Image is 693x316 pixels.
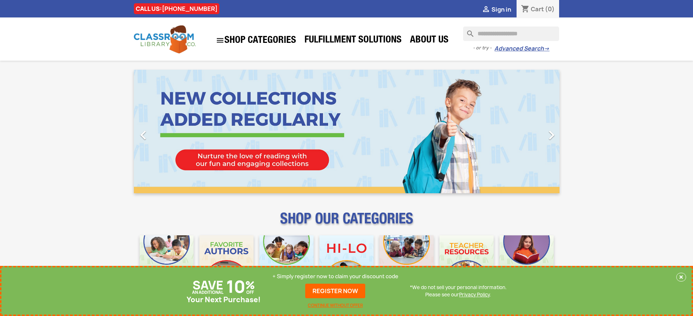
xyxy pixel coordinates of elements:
img: CLC_Fiction_Nonfiction_Mobile.jpg [379,235,434,289]
img: CLC_Phonics_And_Decodables_Mobile.jpg [259,235,314,289]
img: CLC_Bulk_Mobile.jpg [140,235,194,289]
i:  [134,126,152,144]
img: CLC_Teacher_Resources_Mobile.jpg [439,235,494,289]
span: Cart [531,5,544,13]
ul: Carousel container [134,70,559,193]
a: About Us [406,33,452,48]
div: CALL US: [134,3,219,14]
i: search [463,27,472,35]
a: Next [495,70,559,193]
img: CLC_Dyslexia_Mobile.jpg [499,235,554,289]
a:  Sign in [482,5,511,13]
p: SHOP OUR CATEGORIES [134,216,559,230]
span: - or try - [473,44,494,52]
img: Classroom Library Company [134,25,196,53]
a: [PHONE_NUMBER] [162,5,218,13]
a: Advanced Search→ [494,45,549,52]
i: shopping_cart [521,5,530,14]
img: CLC_Favorite_Authors_Mobile.jpg [199,235,254,289]
span: Sign in [491,5,511,13]
input: Search [463,27,559,41]
i:  [216,36,224,45]
i:  [542,126,561,144]
span: (0) [545,5,555,13]
a: Fulfillment Solutions [301,33,405,48]
span: → [544,45,549,52]
a: SHOP CATEGORIES [212,32,300,48]
img: CLC_HiLo_Mobile.jpg [319,235,374,289]
a: Previous [134,70,198,193]
i:  [482,5,490,14]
